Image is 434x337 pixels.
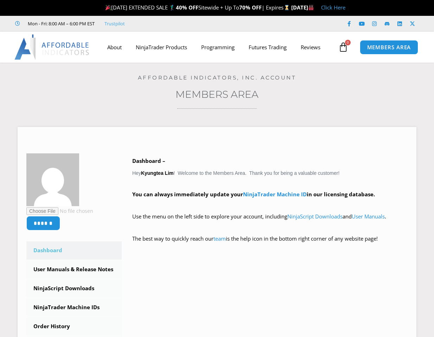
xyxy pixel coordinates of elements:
[291,4,314,11] strong: [DATE]
[26,279,122,298] a: NinjaScript Downloads
[26,153,79,206] img: 2aecd2f530933ac4d7d66a232d61f6a8435cfd1cbe7ea7bda943c34f7188318a
[284,5,289,10] img: ⌛
[239,4,262,11] strong: 70% OFF
[104,4,291,11] span: [DATE] EXTENDED SALE 🏌️‍♂️ Sitewide + Up To | Expires
[100,39,129,55] a: About
[328,37,359,57] a: 0
[175,88,259,100] a: Members Area
[26,317,122,336] a: Order History
[367,45,411,50] span: MEMBERS AREA
[242,39,294,55] a: Futures Trading
[14,34,90,60] img: LogoAI | Affordable Indicators – NinjaTrader
[132,212,408,231] p: Use the menu on the left side to explore your account, including and .
[308,5,314,10] img: 🏭
[321,4,345,11] a: Click Here
[129,39,194,55] a: NinjaTrader Products
[360,40,419,55] a: MEMBERS AREA
[26,241,122,260] a: Dashboard
[294,39,327,55] a: Reviews
[141,170,174,176] strong: Kyungtea Lim
[132,156,408,254] div: Hey ! Welcome to the Members Area. Thank you for being a valuable customer!
[243,191,307,198] a: NinjaTrader Machine ID
[176,4,198,11] strong: 40% OFF
[26,19,95,28] span: Mon - Fri: 8:00 AM – 6:00 PM EST
[138,74,296,81] a: Affordable Indicators, Inc. Account
[213,235,226,242] a: team
[26,260,122,279] a: User Manuals & Release Notes
[194,39,242,55] a: Programming
[132,234,408,254] p: The best way to quickly reach our is the help icon in the bottom right corner of any website page!
[352,213,385,220] a: User Manuals
[100,39,336,55] nav: Menu
[345,40,351,45] span: 0
[132,191,375,198] strong: You can always immediately update your in our licensing database.
[26,298,122,317] a: NinjaTrader Machine IDs
[104,19,125,28] a: Trustpilot
[132,157,165,164] b: Dashboard –
[106,5,111,10] img: 🎉
[287,213,343,220] a: NinjaScript Downloads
